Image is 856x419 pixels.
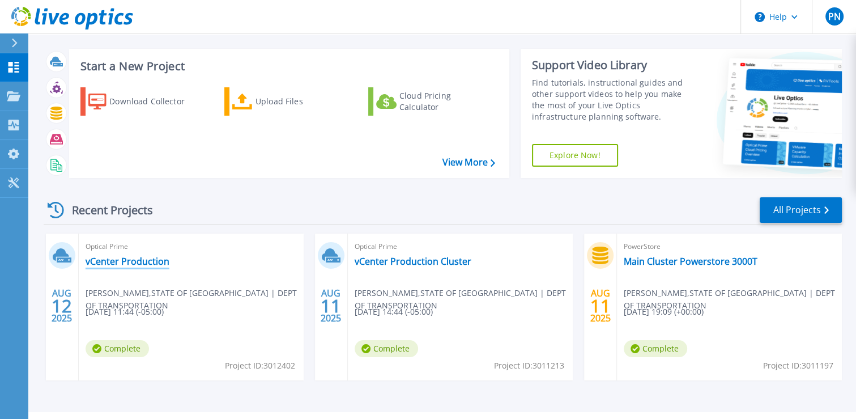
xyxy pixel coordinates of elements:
h3: Start a New Project [80,60,495,73]
span: [DATE] 14:44 (-05:00) [355,306,433,318]
span: Project ID: 3011197 [763,359,833,372]
a: Download Collector [80,87,207,116]
span: PowerStore [624,240,835,253]
span: Optical Prime [355,240,566,253]
span: PN [828,12,840,21]
span: 11 [321,301,341,311]
div: Recent Projects [44,196,168,224]
span: [PERSON_NAME] , STATE OF [GEOGRAPHIC_DATA] | DEPT OF TRANSPORTATION [86,287,304,312]
a: All Projects [760,197,842,223]
a: vCenter Production Cluster [355,256,471,267]
span: Complete [86,340,149,357]
div: AUG 2025 [320,285,342,327]
span: Complete [355,340,418,357]
div: Support Video Library [532,58,693,73]
span: Complete [624,340,687,357]
div: Upload Files [255,90,346,113]
a: View More [442,157,495,168]
span: [DATE] 19:09 (+00:00) [624,306,704,318]
span: [PERSON_NAME] , STATE OF [GEOGRAPHIC_DATA] | DEPT OF TRANSPORTATION [355,287,573,312]
div: Cloud Pricing Calculator [399,90,490,113]
a: vCenter Production [86,256,169,267]
a: Cloud Pricing Calculator [368,87,495,116]
span: 12 [52,301,72,311]
div: Download Collector [109,90,200,113]
a: Upload Files [224,87,351,116]
div: AUG 2025 [589,285,611,327]
span: [DATE] 11:44 (-05:00) [86,306,164,318]
span: Optical Prime [86,240,297,253]
div: AUG 2025 [51,285,73,327]
a: Main Cluster Powerstore 3000T [624,256,757,267]
a: Explore Now! [532,144,618,167]
span: 11 [590,301,610,311]
div: Find tutorials, instructional guides and other support videos to help you make the most of your L... [532,77,693,122]
span: Project ID: 3012402 [225,359,295,372]
span: [PERSON_NAME] , STATE OF [GEOGRAPHIC_DATA] | DEPT OF TRANSPORTATION [624,287,842,312]
span: Project ID: 3011213 [494,359,564,372]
